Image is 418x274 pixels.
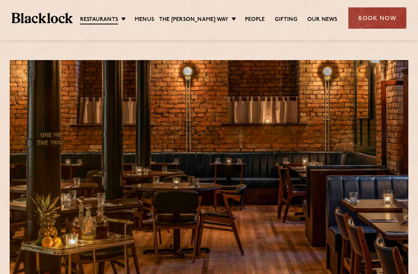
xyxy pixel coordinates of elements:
[135,16,154,24] a: Menus
[159,16,228,24] a: The [PERSON_NAME] Way
[245,16,265,24] a: People
[348,7,406,29] div: Book Now
[307,16,337,24] a: Our News
[12,13,73,23] img: BL_Textured_Logo-footer-cropped.svg
[80,16,118,24] a: Restaurants
[275,16,297,24] a: Gifting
